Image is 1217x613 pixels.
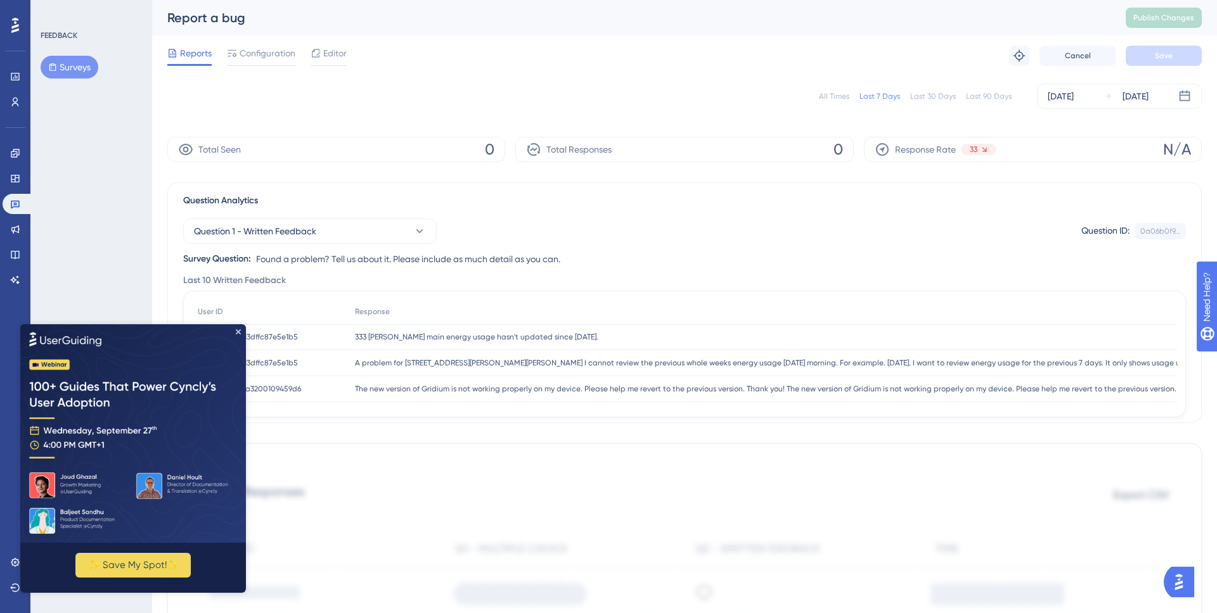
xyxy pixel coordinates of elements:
[970,144,977,155] span: 33
[194,224,316,239] span: Question 1 - Written Feedback
[30,3,79,18] span: Need Help?
[910,91,956,101] div: Last 30 Days
[1126,46,1202,66] button: Save
[198,384,301,394] span: 5eea54693e4a3200109459d6
[966,91,1012,101] div: Last 90 Days
[895,142,956,157] span: Response Rate
[180,46,212,61] span: Reports
[55,229,171,253] button: ✨ Save My Spot!✨
[1126,8,1202,28] button: Publish Changes
[819,91,849,101] div: All Times
[546,142,612,157] span: Total Responses
[1155,51,1173,61] span: Save
[323,46,347,61] span: Editor
[355,306,390,317] span: Response
[1065,51,1091,61] span: Cancel
[355,332,598,342] span: 333 [PERSON_NAME] main energy usage hasn't updated since [DATE].
[240,46,295,61] span: Configuration
[860,91,900,101] div: Last 7 Days
[198,306,223,317] span: User ID
[41,56,98,79] button: Surveys
[1040,46,1116,66] button: Cancel
[1133,13,1194,23] span: Publish Changes
[1164,563,1202,601] iframe: UserGuiding AI Assistant Launcher
[355,384,1216,394] span: The new version of Gridium is not working properly on my device. Please help me revert to the pre...
[1140,226,1180,236] div: 0a06b0f9...
[167,9,1094,27] div: Report a bug
[1081,223,1130,239] div: Question ID:
[183,273,286,288] span: Last 10 Written Feedback
[41,30,77,41] div: FEEDBACK
[256,251,560,267] span: Found a problem? Tell us about it. Please include as much detail as you can.
[198,332,298,342] span: d42b2abbd313dffc87e5e1b5
[216,5,221,10] div: Close Preview
[834,139,843,160] span: 0
[183,193,258,208] span: Question Analytics
[1123,89,1149,104] div: [DATE]
[183,251,251,267] div: Survey Question:
[1163,139,1191,160] span: N/A
[485,139,494,160] span: 0
[355,358,1211,368] span: A problem for [STREET_ADDRESS][PERSON_NAME][PERSON_NAME] I cannot review the previous whole weeks...
[198,358,298,368] span: d42b2abbd313dffc87e5e1b5
[183,218,437,244] button: Question 1 - Written Feedback
[198,142,241,157] span: Total Seen
[1048,89,1074,104] div: [DATE]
